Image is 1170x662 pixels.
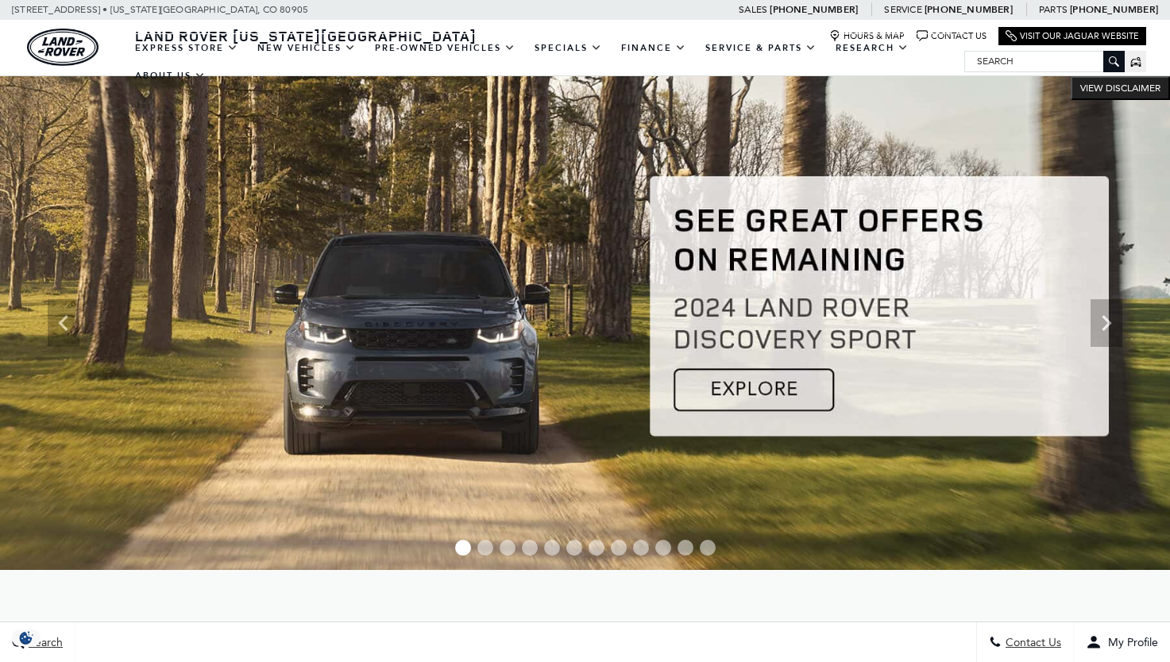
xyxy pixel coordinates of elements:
a: Land Rover [US_STATE][GEOGRAPHIC_DATA] [125,26,486,45]
span: My Profile [1102,636,1158,649]
a: Hours & Map [829,30,905,42]
span: Go to slide 6 [566,540,582,556]
a: New Vehicles [248,34,365,62]
span: Go to slide 9 [633,540,649,556]
input: Search [965,52,1124,71]
img: Land Rover [27,29,98,66]
a: Research [826,34,918,62]
span: Service [884,4,921,15]
a: Service & Parts [696,34,826,62]
span: Parts [1039,4,1068,15]
span: Contact Us [1002,636,1061,649]
a: Finance [612,34,696,62]
span: Go to slide 12 [700,540,716,556]
button: Open user profile menu [1074,622,1170,662]
section: Click to Open Cookie Consent Modal [8,629,44,646]
a: About Us [125,62,215,90]
a: [STREET_ADDRESS] • [US_STATE][GEOGRAPHIC_DATA], CO 80905 [12,4,308,15]
a: EXPRESS STORE [125,34,248,62]
span: Go to slide 7 [589,540,604,556]
a: Visit Our Jaguar Website [1006,30,1139,42]
div: Next [1091,299,1122,347]
a: land-rover [27,29,98,66]
span: Sales [739,4,767,15]
span: Go to slide 3 [500,540,515,556]
a: [PHONE_NUMBER] [770,3,858,16]
img: Opt-Out Icon [8,629,44,646]
span: Go to slide 10 [655,540,671,556]
span: VIEW DISCLAIMER [1080,82,1160,94]
a: [PHONE_NUMBER] [925,3,1013,16]
span: Go to slide 8 [611,540,627,556]
span: Go to slide 11 [678,540,693,556]
span: Go to slide 5 [544,540,560,556]
nav: Main Navigation [125,34,964,90]
span: Go to slide 1 [455,540,471,556]
span: Go to slide 2 [477,540,493,556]
span: Land Rover [US_STATE][GEOGRAPHIC_DATA] [135,26,477,45]
a: [PHONE_NUMBER] [1070,3,1158,16]
span: Go to slide 4 [522,540,538,556]
div: Previous [48,299,79,347]
button: VIEW DISCLAIMER [1071,76,1170,100]
a: Specials [525,34,612,62]
a: Pre-Owned Vehicles [365,34,525,62]
a: Contact Us [917,30,987,42]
